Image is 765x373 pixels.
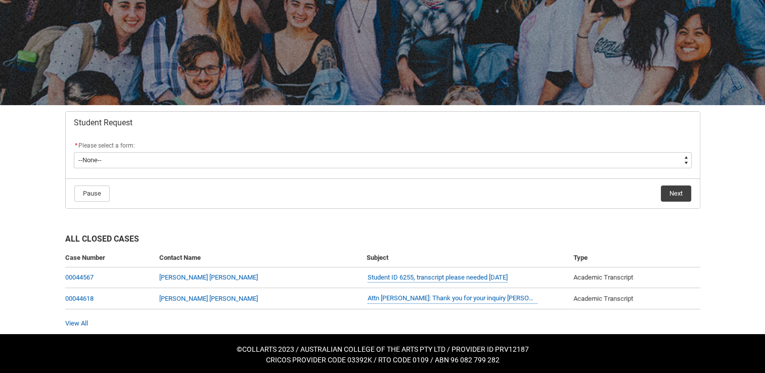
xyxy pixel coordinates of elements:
[78,142,135,149] span: Please select a form:
[65,295,94,302] a: 00044618
[573,295,633,302] span: Academic Transcript
[159,273,258,281] a: [PERSON_NAME] [PERSON_NAME]
[573,273,633,281] span: Academic Transcript
[65,319,88,327] a: View All Cases
[368,293,538,304] a: Attn [PERSON_NAME]: Thank you for your inquiry [PERSON_NAME]
[65,111,700,209] article: Redu_Student_Request flow
[65,249,155,267] th: Case Number
[363,249,570,267] th: Subject
[569,249,700,267] th: Type
[65,233,700,249] h2: All Closed Cases
[65,273,94,281] a: 00044567
[74,185,110,202] button: Pause
[74,118,132,128] span: Student Request
[75,142,77,149] abbr: required
[368,272,508,283] a: Student ID 6255, transcript please needed [DATE]
[661,185,691,202] button: Next
[155,249,363,267] th: Contact Name
[159,295,258,302] a: [PERSON_NAME] [PERSON_NAME]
